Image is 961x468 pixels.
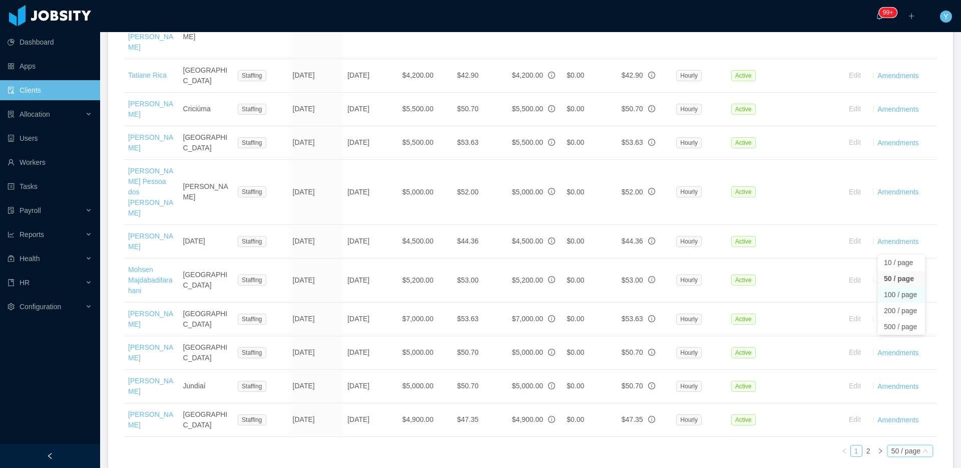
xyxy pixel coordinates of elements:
[648,72,655,79] span: info-circle
[877,237,918,245] a: Amendments
[398,160,453,225] td: $5,000.00
[648,315,655,322] span: info-circle
[453,160,508,225] td: $52.00
[343,403,398,437] td: [DATE]
[567,276,584,284] span: $0.00
[841,101,869,117] button: Edit
[20,255,40,263] span: Health
[398,403,453,437] td: $4,900.00
[567,315,584,323] span: $0.00
[128,343,173,362] a: [PERSON_NAME]
[179,126,234,160] td: [GEOGRAPHIC_DATA]
[567,188,584,196] span: $0.00
[676,186,702,197] span: Hourly
[8,80,92,100] a: icon: auditClients
[676,137,702,148] span: Hourly
[289,303,344,336] td: [DATE]
[567,382,584,390] span: $0.00
[8,279,15,286] i: icon: book
[179,93,234,126] td: Criciúma
[567,105,584,113] span: $0.00
[179,303,234,336] td: [GEOGRAPHIC_DATA]
[731,275,756,286] span: Active
[877,105,918,113] a: Amendments
[548,382,555,389] span: info-circle
[512,276,543,284] span: $5,200.00
[877,71,918,79] a: Amendments
[343,225,398,259] td: [DATE]
[567,348,584,356] span: $0.00
[179,59,234,93] td: [GEOGRAPHIC_DATA]
[128,232,173,251] a: [PERSON_NAME]
[878,255,925,271] li: 10 / page
[548,139,555,146] span: info-circle
[676,236,702,247] span: Hourly
[128,266,173,295] a: Mohsen Majdabadifarahani
[8,255,15,262] i: icon: medicine-box
[838,445,850,457] li: Previous Page
[238,104,266,115] span: Staffing
[238,186,266,197] span: Staffing
[676,70,702,81] span: Hourly
[648,188,655,195] span: info-circle
[453,259,508,303] td: $53.00
[20,110,50,118] span: Allocation
[20,303,61,311] span: Configuration
[841,184,869,200] button: Edit
[453,93,508,126] td: $50.70
[289,93,344,126] td: [DATE]
[8,152,92,172] a: icon: userWorkers
[128,377,173,395] a: [PERSON_NAME]
[548,105,555,112] span: info-circle
[676,347,702,358] span: Hourly
[648,416,655,423] span: info-circle
[238,275,266,286] span: Staffing
[567,237,584,245] span: $0.00
[850,445,862,457] li: 1
[179,403,234,437] td: [GEOGRAPHIC_DATA]
[289,225,344,259] td: [DATE]
[128,410,173,429] a: [PERSON_NAME]
[548,276,555,283] span: info-circle
[512,315,543,323] span: $7,000.00
[851,445,862,456] a: 1
[943,11,948,23] span: Y
[841,272,869,288] button: Edit
[8,32,92,52] a: icon: pie-chartDashboard
[676,314,702,325] span: Hourly
[622,237,643,245] span: $44.36
[877,138,918,146] a: Amendments
[343,336,398,370] td: [DATE]
[8,56,92,76] a: icon: appstoreApps
[289,126,344,160] td: [DATE]
[648,276,655,283] span: info-circle
[128,133,173,152] a: [PERSON_NAME]
[512,348,543,356] span: $5,000.00
[512,105,543,113] span: $5,500.00
[179,259,234,303] td: [GEOGRAPHIC_DATA]
[622,415,643,423] span: $47.35
[648,238,655,245] span: info-circle
[398,336,453,370] td: $5,000.00
[878,287,925,303] li: 100 / page
[731,236,756,247] span: Active
[453,59,508,93] td: $42.90
[238,381,266,392] span: Staffing
[731,137,756,148] span: Active
[398,370,453,403] td: $5,000.00
[676,275,702,286] span: Hourly
[648,382,655,389] span: info-circle
[8,111,15,118] i: icon: solution
[8,207,15,214] i: icon: file-protect
[453,225,508,259] td: $44.36
[512,188,543,196] span: $5,000.00
[841,345,869,361] button: Edit
[567,71,584,79] span: $0.00
[398,303,453,336] td: $7,000.00
[841,448,847,454] i: icon: left
[676,414,702,425] span: Hourly
[238,236,266,247] span: Staffing
[289,59,344,93] td: [DATE]
[8,303,15,310] i: icon: setting
[179,336,234,370] td: [GEOGRAPHIC_DATA]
